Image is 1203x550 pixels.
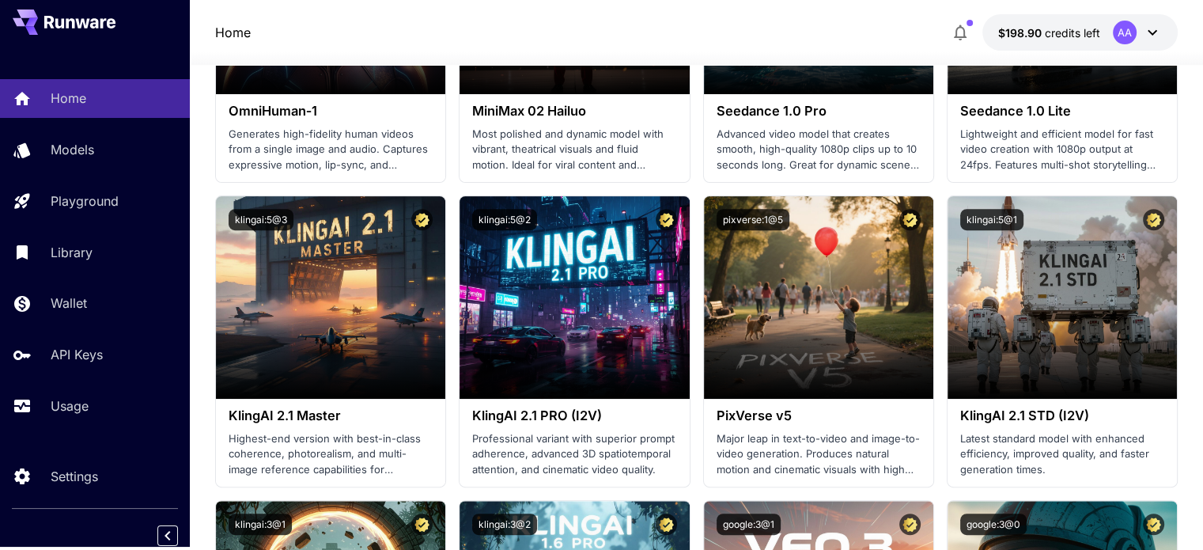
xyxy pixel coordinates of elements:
h3: Seedance 1.0 Lite [960,104,1164,119]
p: Most polished and dynamic model with vibrant, theatrical visuals and fluid motion. Ideal for vira... [472,127,676,173]
div: $198.9048 [998,25,1100,41]
div: AA [1113,21,1137,44]
p: Lightweight and efficient model for fast video creation with 1080p output at 24fps. Features mult... [960,127,1164,173]
button: Certified Model – Vetted for best performance and includes a commercial license. [899,514,921,535]
h3: OmniHuman‑1 [229,104,433,119]
button: google:3@1 [717,514,781,535]
p: Library [51,243,93,262]
button: Certified Model – Vetted for best performance and includes a commercial license. [1143,209,1164,230]
button: google:3@0 [960,514,1027,535]
h3: KlingAI 2.1 STD (I2V) [960,408,1164,423]
button: $198.9048AA [982,14,1178,51]
button: klingai:3@1 [229,514,292,535]
img: alt [948,196,1177,399]
button: Collapse sidebar [157,525,178,546]
p: Advanced video model that creates smooth, high-quality 1080p clips up to 10 seconds long. Great f... [717,127,921,173]
button: klingai:5@1 [960,209,1023,230]
p: Settings [51,467,98,486]
nav: breadcrumb [215,23,251,42]
p: API Keys [51,345,103,364]
button: Certified Model – Vetted for best performance and includes a commercial license. [411,209,433,230]
p: Generates high-fidelity human videos from a single image and audio. Captures expressive motion, l... [229,127,433,173]
button: klingai:5@3 [229,209,293,230]
p: Home [51,89,86,108]
p: Latest standard model with enhanced efficiency, improved quality, and faster generation times. [960,431,1164,478]
button: Certified Model – Vetted for best performance and includes a commercial license. [1143,514,1164,535]
p: Models [51,140,94,159]
div: Collapse sidebar [169,522,190,550]
h3: KlingAI 2.1 Master [229,408,433,423]
h3: Seedance 1.0 Pro [717,104,921,119]
p: Major leap in text-to-video and image-to-video generation. Produces natural motion and cinematic ... [717,431,921,478]
p: Playground [51,192,119,211]
p: Wallet [51,294,87,313]
button: klingai:3@2 [472,514,537,535]
p: Highest-end version with best-in-class coherence, photorealism, and multi-image reference capabil... [229,431,433,478]
button: Certified Model – Vetted for best performance and includes a commercial license. [656,209,677,230]
h3: MiniMax 02 Hailuo [472,104,676,119]
span: credits left [1045,26,1100,40]
img: alt [704,196,933,399]
p: Usage [51,396,89,415]
button: Certified Model – Vetted for best performance and includes a commercial license. [899,209,921,230]
span: $198.90 [998,26,1045,40]
button: Certified Model – Vetted for best performance and includes a commercial license. [411,514,433,535]
button: klingai:5@2 [472,209,537,230]
button: Certified Model – Vetted for best performance and includes a commercial license. [656,514,677,535]
a: Home [215,23,251,42]
p: Professional variant with superior prompt adherence, advanced 3D spatiotemporal attention, and ci... [472,431,676,478]
h3: PixVerse v5 [717,408,921,423]
h3: KlingAI 2.1 PRO (I2V) [472,408,676,423]
img: alt [216,196,445,399]
button: pixverse:1@5 [717,209,789,230]
img: alt [460,196,689,399]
